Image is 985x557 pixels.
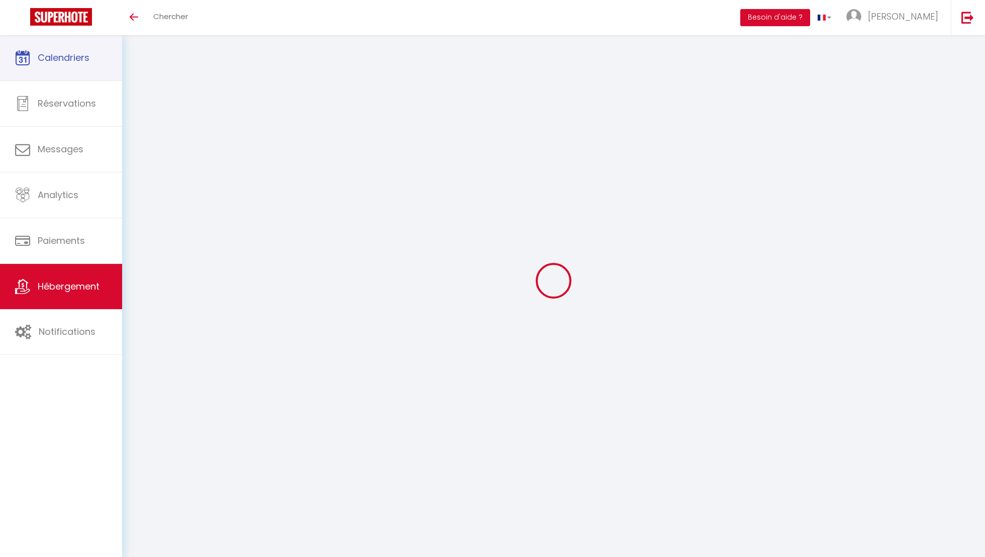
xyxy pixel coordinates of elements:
img: Super Booking [30,8,92,26]
span: Hébergement [38,280,100,293]
span: Réservations [38,97,96,110]
span: Messages [38,143,83,155]
span: Chercher [153,11,188,22]
button: Besoin d'aide ? [740,9,810,26]
span: [PERSON_NAME] [868,10,938,23]
span: Calendriers [38,51,89,64]
img: ... [846,9,861,24]
span: Analytics [38,189,78,201]
img: logout [961,11,974,24]
span: Paiements [38,234,85,247]
span: Notifications [39,325,95,338]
